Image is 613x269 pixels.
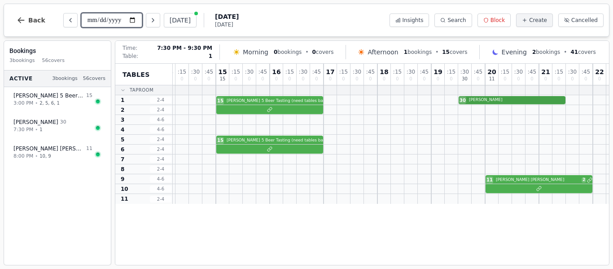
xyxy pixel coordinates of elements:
span: 8 [121,166,124,173]
span: Tables [123,70,150,79]
span: bookings [274,49,302,56]
span: 1 [121,97,124,104]
span: 15 [220,77,226,81]
span: 14 [164,69,173,75]
span: : 30 [514,69,523,75]
span: [PERSON_NAME] [469,97,565,103]
span: 6 [121,146,124,153]
span: 7 [121,156,124,163]
span: 7:30 PM [13,126,33,134]
span: 0 [248,77,250,81]
span: : 45 [366,69,375,75]
span: 0 [207,77,210,81]
span: 7:30 PM - 9:30 PM [157,44,212,52]
span: : 30 [407,69,415,75]
span: 1 [404,49,407,55]
button: Create [516,13,553,27]
span: 0 [450,77,452,81]
span: 10, 9 [39,153,51,159]
span: [PERSON_NAME] 5 Beer Tasting (need tables back after) [227,137,340,144]
span: : 30 [568,69,577,75]
span: • [35,153,38,159]
span: [DATE] [215,21,239,28]
span: 30 [462,77,468,81]
span: 0 [383,77,385,81]
span: 10 [121,185,128,193]
span: 0 [544,77,547,81]
span: 0 [261,77,264,81]
span: : 30 [460,69,469,75]
span: : 15 [178,69,186,75]
span: 0 [598,77,601,81]
span: 2, 5, 6, 1 [39,100,60,106]
h3: Bookings [9,46,105,55]
span: 3 bookings [52,75,78,83]
span: 0 [180,77,183,81]
span: : 45 [420,69,429,75]
button: [PERSON_NAME] [PERSON_NAME]118:00 PM•10, 9 [8,140,107,165]
span: 0 [315,77,318,81]
button: Previous day [63,13,78,27]
span: Afternoon [368,48,398,57]
span: : 15 [501,69,509,75]
span: 56 covers [42,57,65,65]
span: [PERSON_NAME] 5 Beer Tasting (need tables back after) [227,98,340,104]
span: 11 [86,145,92,153]
span: 0 [557,77,560,81]
span: 0 [584,77,587,81]
span: 4 - 6 [150,176,171,182]
span: • [435,49,438,56]
span: : 30 [299,69,307,75]
button: [DATE] [164,13,197,27]
span: covers [442,49,467,56]
span: : 45 [312,69,321,75]
span: 15 [86,92,92,100]
span: : 45 [582,69,590,75]
span: 0 [302,77,304,81]
span: bookings [404,49,432,56]
span: 4 - 6 [150,185,171,192]
span: [PERSON_NAME] [13,119,58,126]
span: : 30 [245,69,254,75]
span: 0 [437,77,439,81]
span: • [305,49,308,56]
span: 21 [541,69,550,75]
span: 11 [121,195,128,203]
span: • [35,100,38,106]
span: 0 [396,77,398,81]
span: 0 [571,77,574,81]
span: 41 [570,49,578,55]
span: Active [9,75,33,82]
button: Back [9,9,53,31]
span: 1 [209,53,212,60]
span: 2 - 4 [150,136,171,143]
span: 2 [532,49,536,55]
button: [PERSON_NAME] 5 Beer Tasting (need tables back after)153:00 PM•2, 5, 6, 1 [8,87,107,112]
span: 0 [312,49,315,55]
span: 2 - 4 [150,156,171,163]
span: Cancelled [571,17,598,24]
span: 0 [355,77,358,81]
span: 9 [121,176,124,183]
span: 17 [326,69,334,75]
span: 0 [423,77,425,81]
span: 15 [218,69,227,75]
button: Block [477,13,511,27]
span: : 15 [339,69,348,75]
span: 0 [342,77,345,81]
span: Evening [502,48,527,57]
span: 0 [288,77,291,81]
span: 2 - 4 [150,196,171,203]
span: 19 [433,69,442,75]
span: 15 [217,137,223,144]
span: covers [570,49,595,56]
span: 0 [275,77,278,81]
button: Insights [390,13,429,27]
span: 22 [595,69,604,75]
span: Block [490,17,505,24]
span: 0 [329,77,332,81]
span: 11 [489,77,495,81]
span: bookings [532,49,560,56]
span: 0 [234,77,237,81]
span: 4 - 6 [150,126,171,133]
